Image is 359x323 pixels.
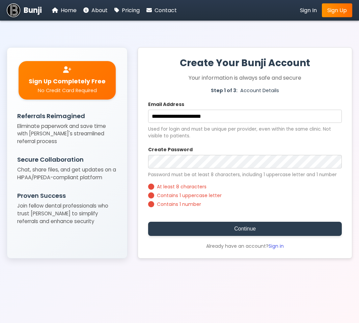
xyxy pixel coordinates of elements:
[148,74,342,82] p: Your information is always safe and secure
[17,166,117,182] p: Chat, share files, and get updates on a HIPAA/PIPEDA-compliant platform
[24,5,42,16] span: Bunji
[17,123,117,145] p: Eliminate paperwork and save time with [PERSON_NAME]'s streamlined referral process
[17,202,117,225] p: Join fellow dental professionals who trust [PERSON_NAME] to simplify referrals and enhance security
[122,6,140,14] span: Pricing
[327,6,347,14] span: Sign Up
[7,3,20,17] img: Bunji Dental Referral Management
[269,243,284,249] a: Sign in
[83,6,108,15] a: About
[17,111,117,120] h3: Referrals Reimagined
[148,171,342,178] small: Password must be at least 8 characters, including 1 uppercase letter and 1 number
[300,6,317,15] a: Sign In
[91,6,108,14] span: About
[114,6,140,15] a: Pricing
[211,87,238,94] span: Step 1 of 3:
[17,155,117,164] h3: Secure Collaboration
[322,3,352,17] a: Sign Up
[148,201,342,208] li: Contains 1 number
[52,6,77,15] a: Home
[146,6,177,15] a: Contact
[148,192,342,199] li: Contains 1 uppercase letter
[148,126,342,139] small: Used for login and must be unique per provider, even within the same clinic. Not visible to patie...
[148,56,342,70] h1: Create Your Bunji Account
[38,87,97,94] span: No Credit Card Required
[148,222,342,236] button: Continue
[148,146,342,153] label: Create Password
[17,191,117,200] h3: Proven Success
[61,6,77,14] span: Home
[148,243,342,250] div: Already have an account?
[148,183,342,190] li: At least 8 characters
[7,3,42,17] a: Bunji
[240,87,279,94] span: Account Details
[29,77,106,86] span: Sign Up Completely Free
[155,6,177,14] span: Contact
[148,101,342,108] label: Email Address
